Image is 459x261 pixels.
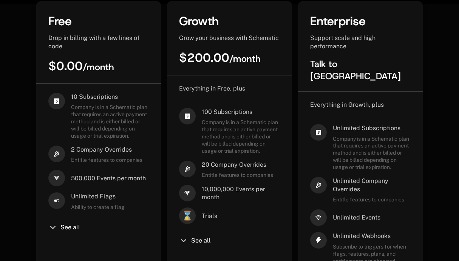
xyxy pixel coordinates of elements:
[310,34,376,50] span: Support scale and high performance
[48,170,65,186] i: signal
[310,13,366,29] span: Enterprise
[333,213,380,222] span: Unlimited Events
[71,174,146,183] span: 500,000 Events per month
[179,34,279,41] span: Grow your business with Schematic
[310,209,327,226] i: signal
[71,204,125,211] span: Ability to create a flag
[310,101,384,108] span: Everything in Growth, plus
[83,61,114,73] sub: / month
[202,108,280,116] span: 100 Subscriptions
[71,192,125,201] span: Unlimited Flags
[333,232,411,240] span: Unlimited Webhooks
[333,177,411,193] span: Unlimited Company Overrides
[179,50,261,66] span: $200.00
[202,212,217,220] span: Trials
[48,13,72,29] span: Free
[48,58,114,74] span: $0.00
[71,146,142,154] span: 2 Company Overrides
[310,177,327,193] i: hammer
[71,93,149,101] span: 10 Subscriptions
[179,185,196,201] i: signal
[310,232,327,249] i: thunder
[179,13,219,29] span: Growth
[333,124,411,132] span: Unlimited Subscriptions
[202,161,273,169] span: 20 Company Overrides
[179,207,196,224] span: ⌛
[202,185,280,201] span: 10,000,000 Events per month
[60,224,80,230] span: See all
[179,85,245,92] span: Everything in Free, plus
[71,157,142,164] span: Entitle features to companies
[179,108,196,124] i: cashapp
[48,93,65,109] i: cashapp
[179,236,188,245] i: chevron-down
[48,223,57,232] i: chevron-down
[202,172,273,179] span: Entitle features to companies
[179,161,196,177] i: hammer
[333,135,411,171] span: Company is in a Schematic plan that requires an active payment method and is either billed or wil...
[191,238,211,244] span: See all
[310,124,327,141] i: cashapp
[48,146,65,162] i: hammer
[333,196,411,203] span: Entitle features to companies
[310,58,401,82] span: Talk to [GEOGRAPHIC_DATA]
[229,53,261,65] sub: / month
[202,119,280,154] span: Company is in a Schematic plan that requires an active payment method and is either billed or wil...
[48,34,139,50] span: Drop in billing with a few lines of code
[71,104,149,139] span: Company is in a Schematic plan that requires an active payment method and is either billed or wil...
[48,192,65,209] i: boolean-on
